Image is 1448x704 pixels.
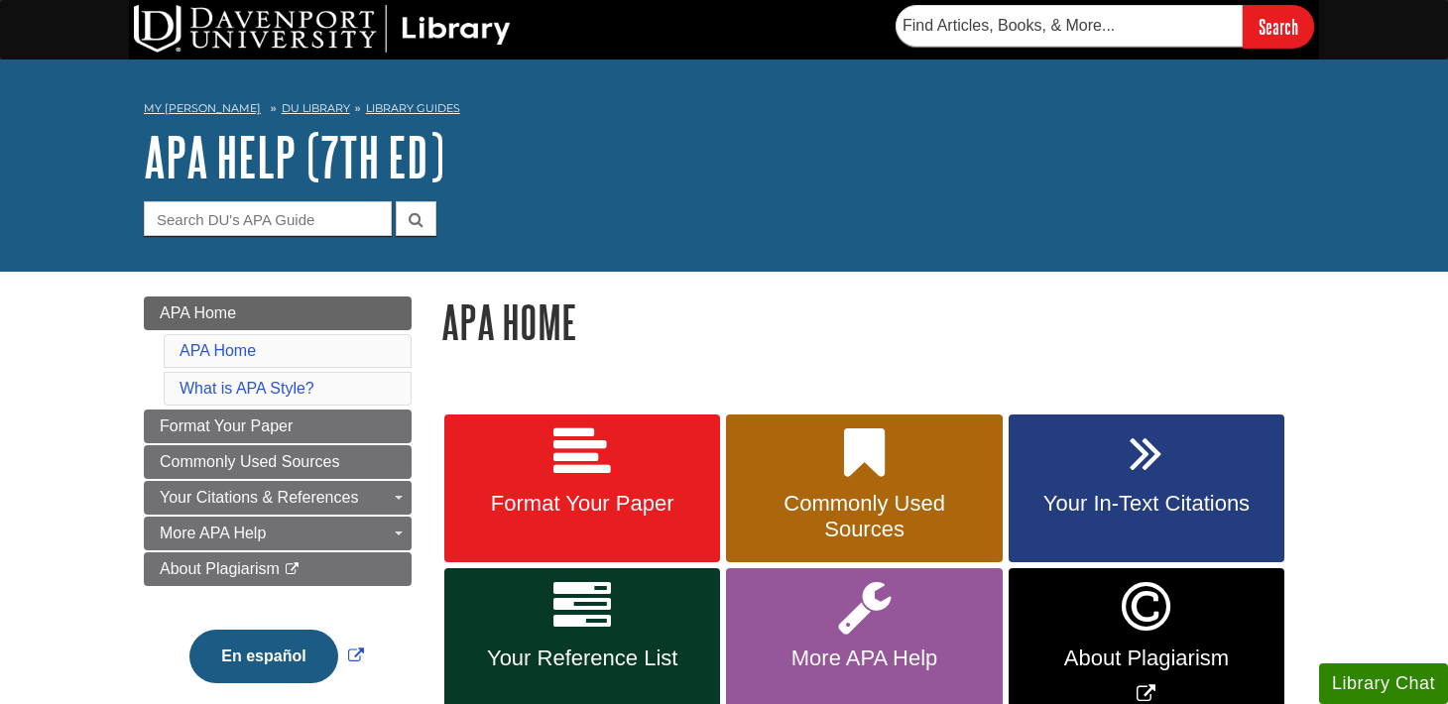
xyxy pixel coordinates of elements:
span: About Plagiarism [160,560,280,577]
img: DU Library [134,5,511,53]
form: Searches DU Library's articles, books, and more [896,5,1314,48]
a: Commonly Used Sources [144,445,412,479]
a: Your Citations & References [144,481,412,515]
span: Your Reference List [459,645,705,671]
span: Commonly Used Sources [160,453,339,470]
span: APA Home [160,304,236,321]
h1: APA Home [441,296,1304,347]
a: Commonly Used Sources [726,414,1002,563]
nav: breadcrumb [144,95,1304,127]
a: Your In-Text Citations [1009,414,1284,563]
a: About Plagiarism [144,552,412,586]
a: APA Home [144,296,412,330]
a: My [PERSON_NAME] [144,100,261,117]
button: En español [189,630,337,683]
a: Format Your Paper [144,410,412,443]
span: About Plagiarism [1024,645,1269,671]
a: Link opens in new window [184,647,368,664]
a: More APA Help [144,517,412,550]
span: Your In-Text Citations [1024,491,1269,517]
a: Library Guides [366,101,460,115]
a: APA Help (7th Ed) [144,126,444,187]
input: Find Articles, Books, & More... [896,5,1243,47]
button: Library Chat [1319,663,1448,704]
input: Search DU's APA Guide [144,201,392,236]
a: DU Library [282,101,350,115]
span: Commonly Used Sources [741,491,987,542]
a: What is APA Style? [180,380,314,397]
i: This link opens in a new window [284,563,301,576]
input: Search [1243,5,1314,48]
span: More APA Help [741,645,987,671]
a: Format Your Paper [444,414,720,563]
span: Your Citations & References [160,489,358,506]
span: Format Your Paper [459,491,705,517]
span: Format Your Paper [160,417,293,434]
span: More APA Help [160,525,266,541]
a: APA Home [180,342,256,359]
